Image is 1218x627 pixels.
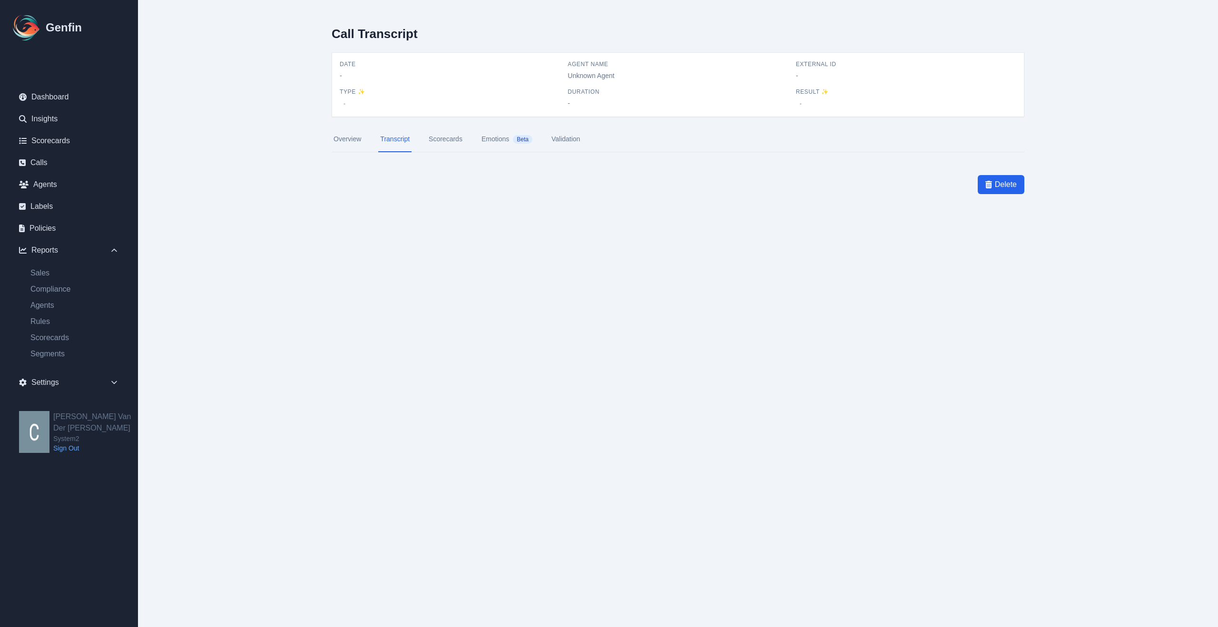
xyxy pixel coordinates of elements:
[53,434,138,443] span: System2
[11,109,127,128] a: Insights
[796,88,1016,96] span: Result ✨
[568,72,614,79] span: Unknown Agent
[796,99,805,108] span: -
[550,127,582,152] a: Validation
[23,348,127,360] a: Segments
[796,71,1016,80] span: -
[340,88,560,96] span: Type ✨
[11,88,127,107] a: Dashboard
[11,197,127,216] a: Labels
[378,127,412,152] a: Transcript
[332,27,418,41] h2: Call Transcript
[11,373,127,392] div: Settings
[978,175,1024,194] button: Delete
[23,300,127,311] a: Agents
[23,284,127,295] a: Compliance
[53,443,138,453] a: Sign Out
[11,12,42,43] img: Logo
[796,60,1016,68] span: External ID
[11,219,127,238] a: Policies
[568,88,788,96] span: Duration
[11,241,127,260] div: Reports
[23,316,127,327] a: Rules
[23,267,127,279] a: Sales
[568,98,788,108] span: -
[340,99,349,108] span: -
[995,179,1017,190] span: Delete
[332,127,1024,152] nav: Tabs
[480,127,534,152] a: EmotionsBeta
[11,131,127,150] a: Scorecards
[568,60,788,68] span: Agent Name
[19,411,49,453] img: Cameron Van Der Valk
[427,127,464,152] a: Scorecards
[11,153,127,172] a: Calls
[332,127,363,152] a: Overview
[340,71,560,80] span: -
[513,135,532,144] span: Beta
[46,20,82,35] h1: Genfin
[340,60,560,68] span: Date
[11,175,127,194] a: Agents
[23,332,127,343] a: Scorecards
[53,411,138,434] h2: [PERSON_NAME] Van Der [PERSON_NAME]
